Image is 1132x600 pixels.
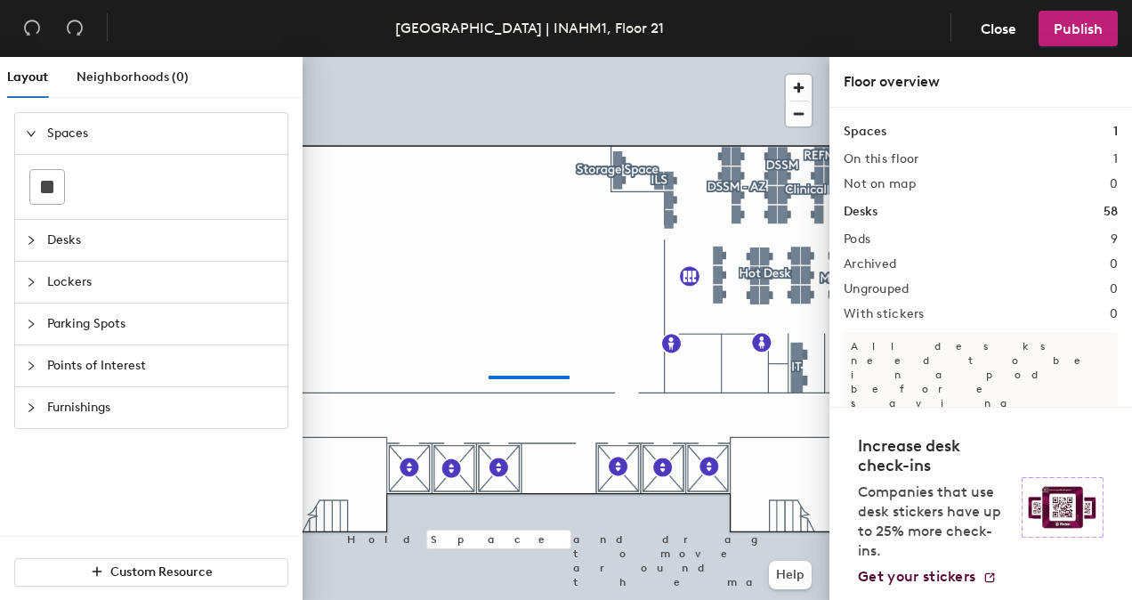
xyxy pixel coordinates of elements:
[57,11,93,46] button: Redo (⌘ + ⇧ + Z)
[858,568,975,585] span: Get your stickers
[26,235,36,246] span: collapsed
[769,561,812,589] button: Help
[858,436,1011,475] h4: Increase desk check-ins
[26,402,36,413] span: collapsed
[47,220,277,261] span: Desks
[1110,282,1118,296] h2: 0
[1113,152,1118,166] h2: 1
[844,282,910,296] h2: Ungrouped
[395,17,664,39] div: [GEOGRAPHIC_DATA] | INAHM1, Floor 21
[47,262,277,303] span: Lockers
[1111,232,1118,247] h2: 9
[1104,202,1118,222] h1: 58
[1039,11,1118,46] button: Publish
[858,568,997,586] a: Get your stickers
[14,11,50,46] button: Undo (⌘ + Z)
[1022,477,1104,538] img: Sticker logo
[47,387,277,428] span: Furnishings
[844,71,1118,93] div: Floor overview
[14,558,288,587] button: Custom Resource
[26,277,36,288] span: collapsed
[858,482,1011,561] p: Companies that use desk stickers have up to 25% more check-ins.
[7,69,48,85] span: Layout
[981,20,1016,37] span: Close
[26,361,36,371] span: collapsed
[844,202,877,222] h1: Desks
[844,177,916,191] h2: Not on map
[1110,257,1118,272] h2: 0
[1113,122,1118,142] h1: 1
[26,128,36,139] span: expanded
[844,257,896,272] h2: Archived
[1110,177,1118,191] h2: 0
[47,304,277,345] span: Parking Spots
[966,11,1031,46] button: Close
[1110,307,1118,321] h2: 0
[110,564,213,580] span: Custom Resource
[844,232,870,247] h2: Pods
[844,307,925,321] h2: With stickers
[844,152,919,166] h2: On this floor
[77,69,189,85] span: Neighborhoods (0)
[47,113,277,154] span: Spaces
[47,345,277,386] span: Points of Interest
[844,122,886,142] h1: Spaces
[844,332,1118,418] p: All desks need to be in a pod before saving
[1054,20,1103,37] span: Publish
[26,319,36,329] span: collapsed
